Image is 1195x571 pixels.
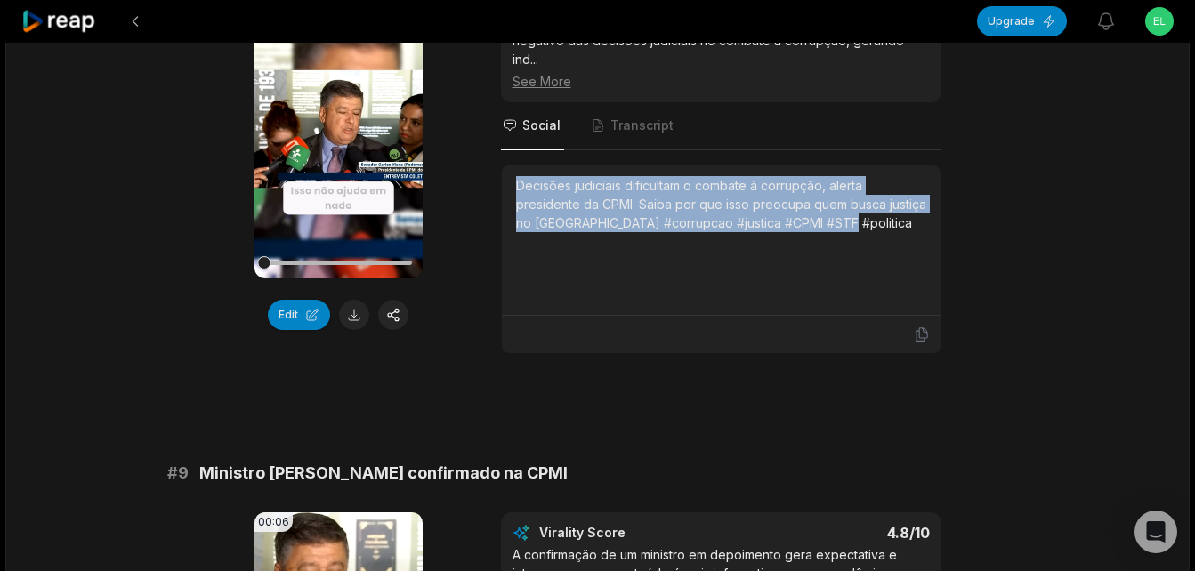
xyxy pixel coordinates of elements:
[1134,511,1177,553] div: Open Intercom Messenger
[539,524,731,542] div: Virality Score
[268,300,330,330] button: Edit
[516,176,926,232] div: Decisões judiciais dificultam o combate à corrupção, alerta presidente da CPMI. Saiba por que iss...
[199,461,568,486] span: Ministro [PERSON_NAME] confirmado na CPMI
[513,12,930,91] div: Apesar de curto, o trecho traz uma mensagem clara sobre o impacto negativo das decisões judiciais...
[522,117,561,134] span: Social
[513,72,930,91] div: See More
[501,102,941,150] nav: Tabs
[739,524,930,542] div: 4.8 /10
[610,117,674,134] span: Transcript
[167,461,189,486] span: # 9
[977,6,1067,36] button: Upgrade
